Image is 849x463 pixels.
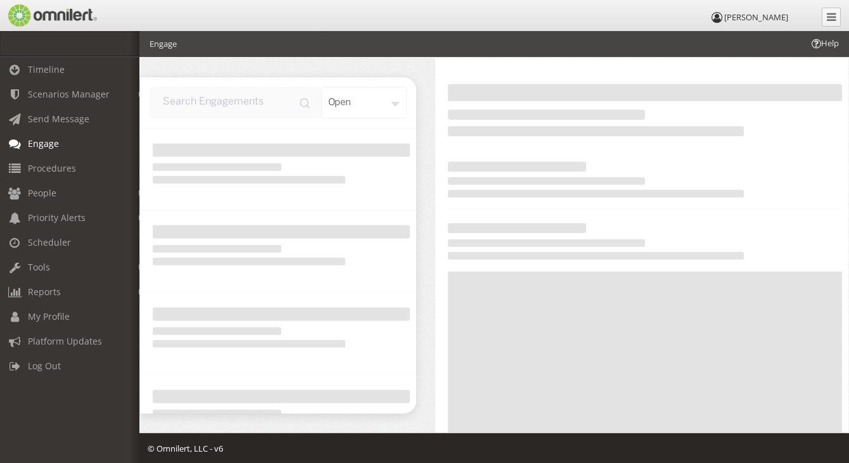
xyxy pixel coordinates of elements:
[28,335,102,347] span: Platform Updates
[28,261,50,273] span: Tools
[28,137,59,149] span: Engage
[28,236,71,248] span: Scheduler
[28,63,65,75] span: Timeline
[724,11,788,23] span: [PERSON_NAME]
[321,87,407,118] div: open
[150,38,177,50] li: Engage
[28,88,110,100] span: Scenarios Manager
[28,310,70,322] span: My Profile
[810,37,839,49] span: Help
[822,8,841,27] a: Collapse Menu
[150,87,321,118] input: input
[6,4,97,27] img: Omnilert
[148,443,223,454] span: © Omnilert, LLC - v6
[28,286,61,298] span: Reports
[28,187,56,199] span: People
[28,360,61,372] span: Log Out
[28,212,86,224] span: Priority Alerts
[28,113,89,125] span: Send Message
[28,162,76,174] span: Procedures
